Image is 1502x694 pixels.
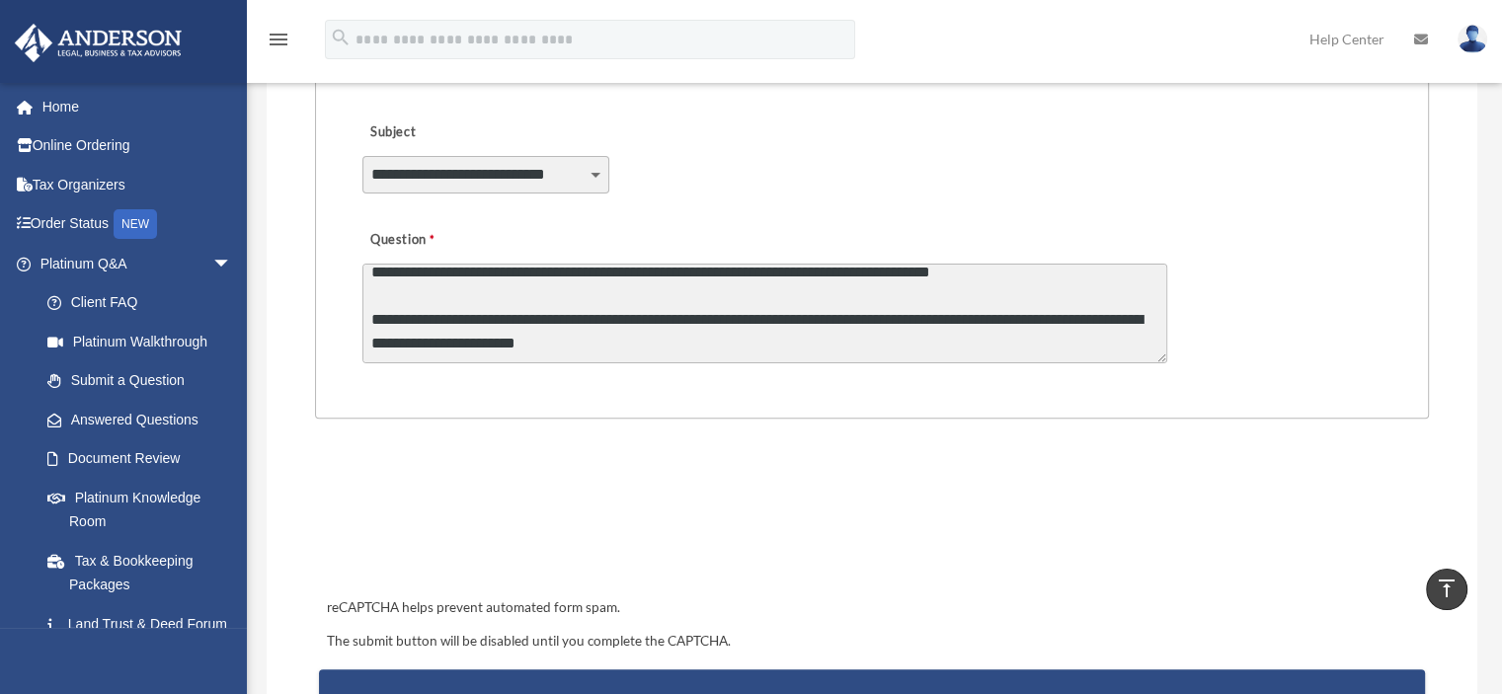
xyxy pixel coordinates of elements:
i: search [330,27,352,48]
iframe: reCAPTCHA [321,480,621,557]
a: Platinum Walkthrough [28,322,262,361]
div: NEW [114,209,157,239]
a: Tax & Bookkeeping Packages [28,541,262,604]
a: vertical_align_top [1426,569,1467,610]
a: Document Review [28,439,262,479]
a: Client FAQ [28,283,262,323]
a: Online Ordering [14,126,262,166]
a: Tax Organizers [14,165,262,204]
label: Subject [362,119,550,147]
div: reCAPTCHA helps prevent automated form spam. [319,596,1425,620]
a: Land Trust & Deed Forum [28,604,262,644]
a: Platinum Knowledge Room [28,478,262,541]
a: Submit a Question [28,361,252,401]
i: vertical_align_top [1435,577,1459,600]
i: menu [267,28,290,51]
img: User Pic [1458,25,1487,53]
img: Anderson Advisors Platinum Portal [9,24,188,62]
a: Answered Questions [28,400,262,439]
span: arrow_drop_down [212,244,252,284]
a: menu [267,35,290,51]
div: The submit button will be disabled until you complete the CAPTCHA. [319,630,1425,654]
a: Platinum Q&Aarrow_drop_down [14,244,262,283]
a: Home [14,87,262,126]
a: Order StatusNEW [14,204,262,245]
label: Question [362,227,515,255]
